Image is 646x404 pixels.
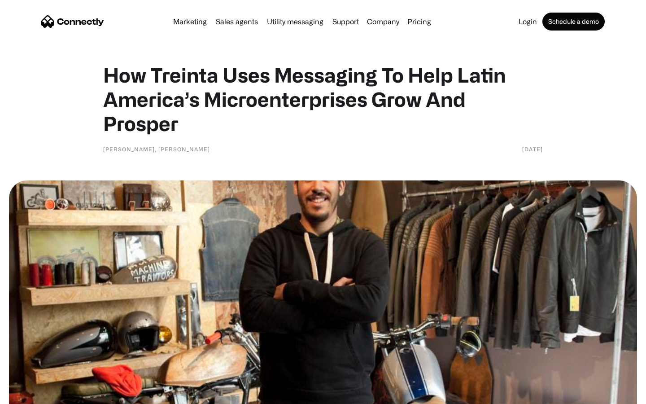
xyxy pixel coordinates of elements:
a: Sales agents [212,18,262,25]
a: Support [329,18,362,25]
div: [PERSON_NAME], [PERSON_NAME] [103,145,210,154]
ul: Language list [18,388,54,401]
a: Utility messaging [263,18,327,25]
div: Company [367,15,399,28]
a: Login [515,18,541,25]
h1: How Treinta Uses Messaging To Help Latin America’s Microenterprises Grow And Prosper [103,63,543,136]
a: Schedule a demo [542,13,605,31]
a: Pricing [404,18,435,25]
div: [DATE] [522,145,543,154]
aside: Language selected: English [9,388,54,401]
a: Marketing [170,18,210,25]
